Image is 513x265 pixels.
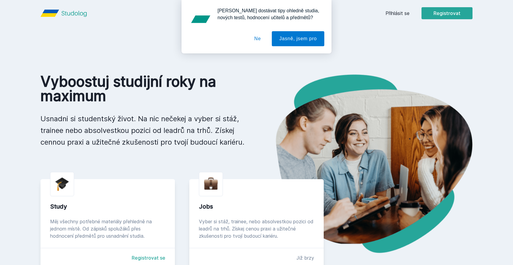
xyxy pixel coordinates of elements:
[204,176,218,191] img: briefcase.png
[199,202,314,211] div: Jobs
[40,74,247,103] h1: Vyboostuj studijní roky na maximum
[40,113,247,148] p: Usnadni si studentský život. Na nic nečekej a vyber si stáž, trainee nebo absolvestkou pozici od ...
[296,254,314,261] div: Již brzy
[50,218,165,239] div: Měj všechny potřebné materiály přehledně na jednom místě. Od zápisků spolužáků přes hodnocení pře...
[50,202,165,211] div: Study
[189,7,213,31] img: notification icon
[247,31,268,46] button: Ne
[199,218,314,239] div: Vyber si stáž, trainee, nebo absolvestkou pozici od leadrů na trhů. Získej cenou praxi a užitečné...
[272,31,324,46] button: Jasně, jsem pro
[213,7,324,21] div: [PERSON_NAME] dostávat tipy ohledně studia, nových testů, hodnocení učitelů a předmětů?
[55,177,69,191] img: graduation-cap.png
[256,74,472,253] img: hero.png
[132,254,165,261] a: Registrovat se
